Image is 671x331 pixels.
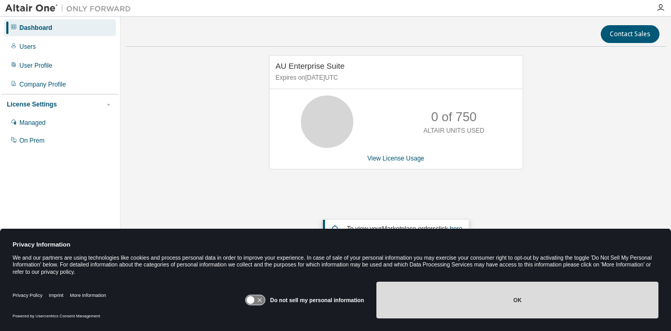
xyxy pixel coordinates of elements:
div: On Prem [19,136,45,145]
img: Altair One [5,3,136,14]
div: Dashboard [19,24,52,32]
em: Marketplace orders [382,225,436,232]
span: To view your click [347,225,462,232]
div: Managed [19,119,46,127]
a: here [450,225,462,232]
div: User Profile [19,61,52,70]
div: Company Profile [19,80,66,89]
p: Expires on [DATE] UTC [276,73,514,82]
p: 0 of 750 [431,108,477,126]
p: ALTAIR UNITS USED [424,126,484,135]
div: Users [19,42,36,51]
div: License Settings [7,100,57,109]
button: Contact Sales [601,25,659,43]
span: AU Enterprise Suite [276,61,345,70]
a: View License Usage [367,155,425,162]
